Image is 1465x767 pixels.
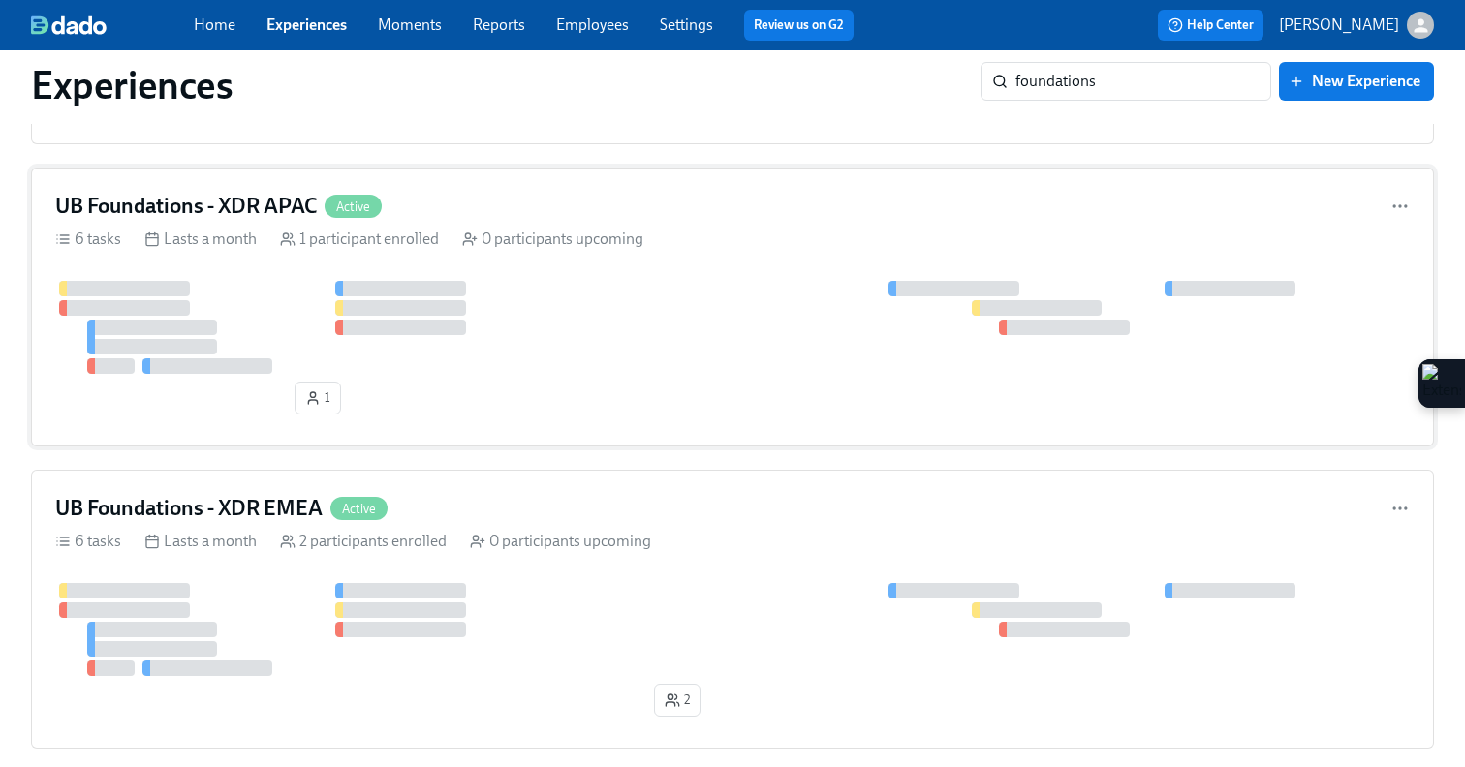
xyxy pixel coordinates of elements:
h1: Experiences [31,62,234,108]
a: UB Foundations - XDR APACActive6 tasks Lasts a month 1 participant enrolled 0 participants upcomi... [31,168,1434,446]
a: Experiences [266,15,347,34]
button: [PERSON_NAME] [1279,12,1434,39]
div: 6 tasks [55,531,121,552]
div: 1 participant enrolled [280,229,439,250]
div: 6 tasks [55,229,121,250]
a: dado [31,15,194,35]
span: 1 [305,388,330,408]
button: 2 [654,684,701,717]
a: Review us on G2 [754,15,844,35]
h4: UB Foundations - XDR APAC [55,192,317,221]
a: Settings [660,15,713,34]
div: Lasts a month [144,531,257,552]
span: Active [325,199,382,214]
span: Help Center [1168,15,1254,35]
button: 1 [295,382,341,414]
button: Review us on G2 [744,10,854,41]
div: Lasts a month [144,229,257,250]
div: 0 participants upcoming [462,229,643,250]
span: Active [330,502,388,516]
img: dado [31,15,107,35]
a: Reports [473,15,525,34]
button: Help Center [1158,10,1263,41]
p: [PERSON_NAME] [1279,15,1399,36]
a: Moments [378,15,442,34]
a: UB Foundations - XDR EMEAActive6 tasks Lasts a month 2 participants enrolled 0 participants upcom... [31,470,1434,749]
div: 0 participants upcoming [470,531,651,552]
input: Search by name [1015,62,1271,101]
img: Extension Icon [1422,364,1461,403]
span: New Experience [1293,72,1420,91]
div: 2 participants enrolled [280,531,447,552]
a: Employees [556,15,629,34]
button: New Experience [1279,62,1434,101]
a: Home [194,15,235,34]
span: 2 [665,690,690,710]
h4: UB Foundations - XDR EMEA [55,494,323,523]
